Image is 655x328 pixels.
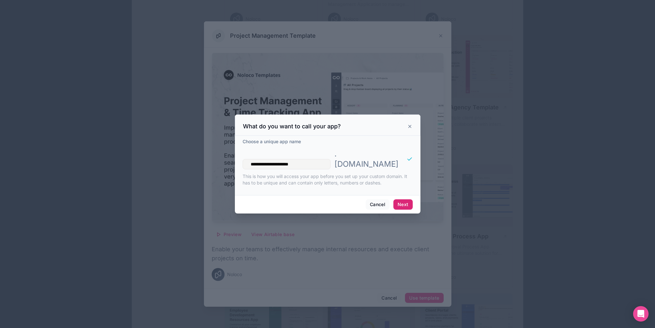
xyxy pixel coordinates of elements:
p: . [DOMAIN_NAME] [334,149,399,169]
div: Open Intercom Messenger [633,306,649,322]
p: This is how you will access your app before you set up your custom domain. It has to be unique an... [243,173,413,186]
label: Choose a unique app name [243,138,301,145]
button: Next [393,199,412,210]
button: Cancel [366,199,390,210]
h3: What do you want to call your app? [243,123,341,130]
